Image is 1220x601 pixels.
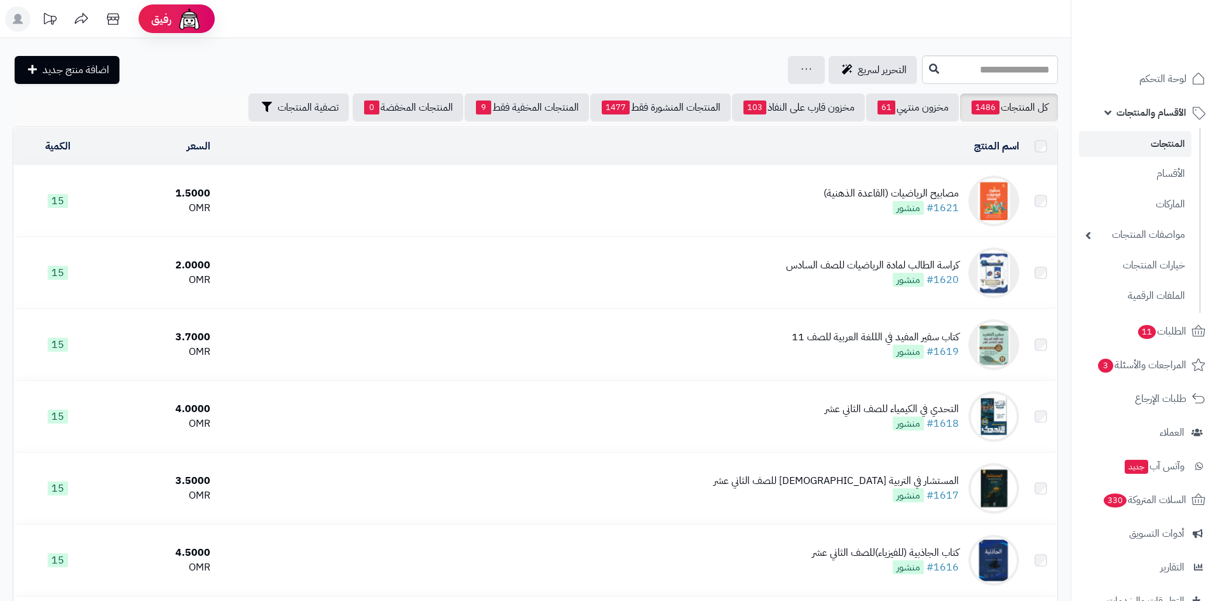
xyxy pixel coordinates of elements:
a: #1619 [926,344,959,359]
div: OMR [107,560,210,575]
div: المستشار في التربية [DEMOGRAPHIC_DATA] للصف الثاني عشر [714,474,959,488]
a: السعر [187,139,210,154]
span: 15 [48,410,68,424]
a: تحديثات المنصة [34,6,65,35]
a: #1620 [926,272,959,287]
a: الأقسام [1079,160,1191,188]
a: وآتس آبجديد [1079,451,1212,481]
span: اضافة منتج جديد [43,62,109,78]
a: خيارات المنتجات [1079,252,1191,279]
span: منشور [893,345,924,359]
a: طلبات الإرجاع [1079,383,1212,414]
span: 15 [48,553,68,567]
div: 1.5000 [107,186,210,201]
img: logo-2.png [1134,29,1208,55]
span: العملاء [1160,424,1184,441]
span: طلبات الإرجاع [1135,390,1186,408]
span: تصفية المنتجات [278,100,339,115]
a: #1616 [926,560,959,575]
div: OMR [107,488,210,503]
div: OMR [107,273,210,287]
span: المراجعات والأسئلة [1097,356,1186,374]
a: المنتجات [1079,131,1191,157]
a: أدوات التسويق [1079,518,1212,549]
span: 15 [48,194,68,208]
img: المستشار في التربية الإسلامية للصف الثاني عشر [968,463,1019,514]
span: 330 [1103,493,1127,508]
span: 1477 [602,100,630,114]
a: الملفات الرقمية [1079,282,1191,310]
div: التحدي في الكيمياء للصف الثاني عشر [825,402,959,417]
a: المنتجات المنشورة فقط1477 [590,93,731,121]
a: المنتجات المخفضة0 [353,93,463,121]
span: 3 [1098,358,1114,373]
span: التحرير لسريع [858,62,907,78]
a: المنتجات المخفية فقط9 [464,93,589,121]
span: منشور [893,201,924,215]
span: التقارير [1160,558,1184,576]
a: كل المنتجات1486 [960,93,1058,121]
div: 4.0000 [107,402,210,417]
div: 3.5000 [107,474,210,488]
span: جديد [1125,460,1148,474]
span: رفيق [151,11,172,27]
span: 9 [476,100,491,114]
span: 11 [1138,324,1156,339]
a: التقارير [1079,552,1212,583]
span: منشور [893,488,924,502]
a: #1617 [926,488,959,503]
a: مخزون قارب على النفاذ103 [732,93,865,121]
div: كراسة الطالب لمادة الرياضيات للصف السادس [786,258,959,273]
span: الأقسام والمنتجات [1116,104,1186,121]
button: تصفية المنتجات [248,93,349,121]
span: 103 [743,100,766,114]
span: 0 [364,100,379,114]
span: وآتس آب [1123,457,1184,475]
span: 15 [48,266,68,280]
div: 3.7000 [107,330,210,345]
span: منشور [893,417,924,431]
a: مواصفات المنتجات [1079,221,1191,249]
a: المراجعات والأسئلة3 [1079,350,1212,380]
a: مخزون منتهي61 [866,93,959,121]
img: كتاب الجاذبية (للفيزياء)للصف الثاني عشر [968,535,1019,586]
div: 4.5000 [107,546,210,560]
div: OMR [107,201,210,216]
span: 61 [878,100,895,114]
span: السلات المتروكة [1102,491,1186,509]
div: 2.0000 [107,258,210,273]
div: OMR [107,417,210,431]
img: كراسة الطالب لمادة الرياضيات للصف السادس [968,247,1019,298]
span: 1486 [972,100,1000,114]
span: أدوات التسويق [1129,525,1184,542]
span: منشور [893,560,924,574]
a: السلات المتروكة330 [1079,485,1212,515]
a: الكمية [45,139,71,154]
span: لوحة التحكم [1139,70,1186,88]
a: الطلبات11 [1079,316,1212,347]
span: 15 [48,481,68,495]
a: #1621 [926,200,959,216]
a: الماركات [1079,191,1191,218]
a: اسم المنتج [974,139,1019,154]
span: منشور [893,273,924,287]
img: كتاب سفير المفيد في الللغة العربية للصف 11 [968,319,1019,370]
span: الطلبات [1137,322,1186,340]
span: 15 [48,338,68,352]
img: مصابيح الرياضيات (القاعدة الذهنية) [968,176,1019,226]
a: لوحة التحكم [1079,64,1212,94]
img: التحدي في الكيمياء للصف الثاني عشر [968,391,1019,442]
img: ai-face.png [177,6,202,32]
div: كتاب الجاذبية (للفيزياء)للصف الثاني عشر [812,546,959,560]
div: كتاب سفير المفيد في الللغة العربية للصف 11 [792,330,959,345]
div: OMR [107,345,210,359]
div: مصابيح الرياضيات (القاعدة الذهنية) [823,186,959,201]
a: اضافة منتج جديد [15,56,119,84]
a: #1618 [926,416,959,431]
a: التحرير لسريع [829,56,917,84]
a: العملاء [1079,417,1212,448]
